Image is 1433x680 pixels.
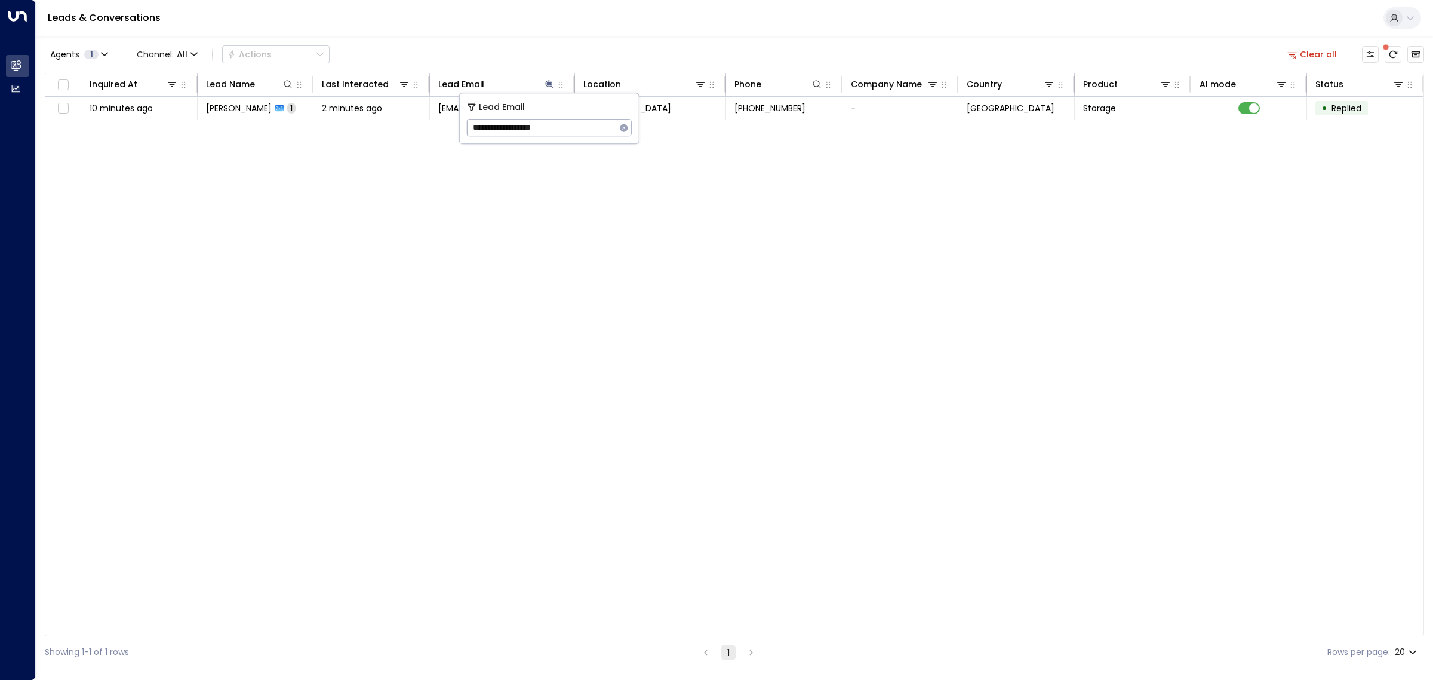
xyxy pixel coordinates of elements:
div: Country [967,77,1002,91]
button: Customize [1362,46,1379,63]
div: Lead Email [438,77,484,91]
span: Toggle select all [56,78,70,93]
div: AI mode [1200,77,1236,91]
div: Inquired At [90,77,178,91]
div: Button group with a nested menu [222,45,330,63]
div: Location [583,77,621,91]
span: Lead Email [479,100,525,114]
button: page 1 [721,645,736,660]
div: AI mode [1200,77,1288,91]
div: Phone [734,77,761,91]
div: Actions [227,49,272,60]
span: Agents [50,50,79,59]
td: - [842,97,959,120]
span: qebijoqaw@gmail.com [438,102,566,114]
span: There are new threads available. Refresh the grid to view the latest updates. [1385,46,1401,63]
button: Archived Leads [1407,46,1424,63]
span: Toggle select row [56,101,70,116]
div: • [1321,98,1327,118]
button: Agents1 [45,46,112,63]
button: Channel:All [132,46,202,63]
span: Storage [1083,102,1116,114]
span: Replied [1331,102,1361,114]
div: Lead Name [206,77,294,91]
span: +447546709056 [734,102,805,114]
div: Last Interacted [322,77,410,91]
div: Showing 1-1 of 1 rows [45,646,129,658]
span: United Kingdom [967,102,1054,114]
span: 10 minutes ago [90,102,153,114]
div: 20 [1395,644,1419,661]
div: Phone [734,77,823,91]
a: Leads & Conversations [48,11,161,24]
label: Rows per page: [1327,646,1390,658]
div: Product [1083,77,1118,91]
div: Inquired At [90,77,137,91]
span: 2 minutes ago [322,102,382,114]
div: Country [967,77,1055,91]
div: Status [1315,77,1404,91]
div: Lead Name [206,77,255,91]
nav: pagination navigation [698,645,759,660]
div: Location [583,77,706,91]
button: Clear all [1283,46,1342,63]
div: Last Interacted [322,77,389,91]
div: Company Name [851,77,939,91]
div: Company Name [851,77,922,91]
span: 1 [84,50,99,59]
span: All [177,50,187,59]
span: Channel: [132,46,202,63]
div: Lead Email [438,77,555,91]
span: Fulton Crane [206,102,272,114]
span: 1 [287,103,296,113]
button: Actions [222,45,330,63]
div: Status [1315,77,1343,91]
div: Product [1083,77,1171,91]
